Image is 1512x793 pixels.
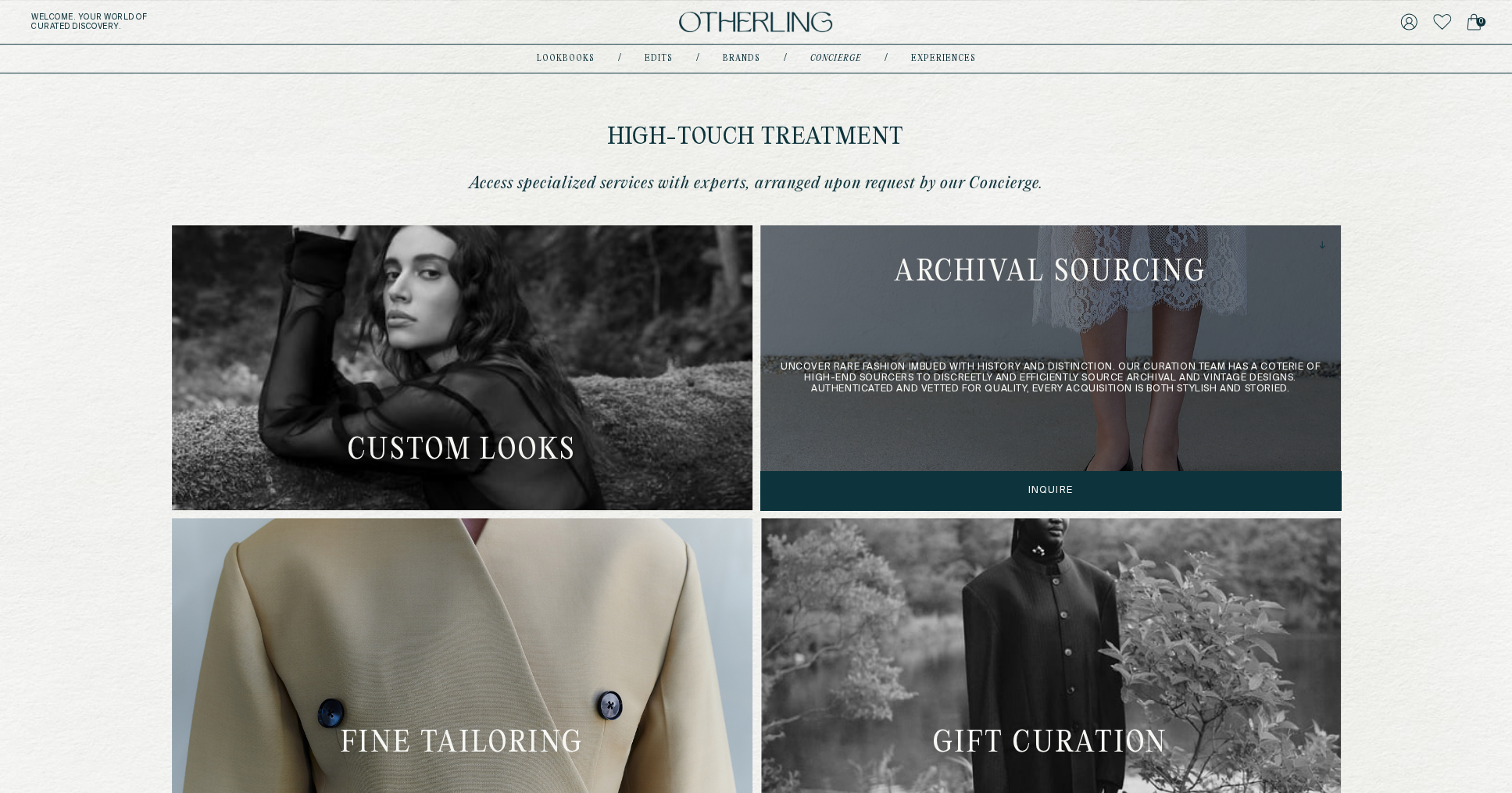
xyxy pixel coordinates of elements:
h2: High-touch treatment [452,126,1061,150]
div: / [696,52,699,65]
h5: Welcome . Your world of curated discovery. [31,13,466,31]
img: logo [679,12,832,33]
a: concierge [810,55,861,63]
div: / [618,52,621,65]
a: lookbooks [537,55,595,63]
a: experiences [911,55,976,63]
div: / [784,52,787,65]
span: 0 [1476,17,1485,27]
div: / [885,52,888,65]
a: Edits [645,55,673,63]
div: Uncover rare fashion imbued with history and distinction. Our Curation team has a coterie of high... [760,225,1341,510]
a: Brands [723,55,760,63]
a: 0 [1467,11,1481,33]
p: Access specialized services with experts, arranged upon request by our Concierge. [452,173,1061,194]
